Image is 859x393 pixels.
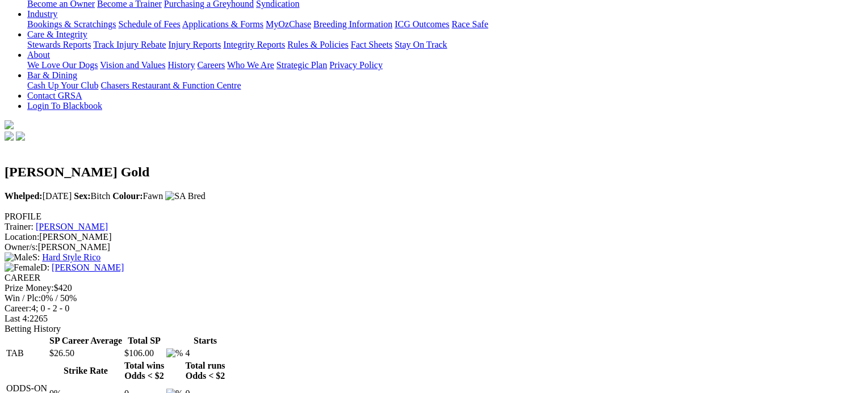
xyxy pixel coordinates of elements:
td: TAB [6,348,48,359]
th: Total wins Odds < $2 [124,360,165,382]
a: Chasers Restaurant & Function Centre [100,81,241,90]
a: Stewards Reports [27,40,91,49]
b: Sex: [74,191,90,201]
div: 2265 [5,314,854,324]
span: Career: [5,303,31,313]
div: 4; 0 - 2 - 0 [5,303,854,314]
a: Privacy Policy [329,60,383,70]
span: Bitch [74,191,110,201]
div: [PERSON_NAME] [5,232,854,242]
a: Hard Style Rico [42,252,100,262]
th: Total SP [124,335,165,346]
td: 4 [185,348,225,359]
div: Betting History [5,324,854,334]
div: Care & Integrity [27,40,854,50]
div: [PERSON_NAME] [5,242,854,252]
a: Careers [197,60,225,70]
a: [PERSON_NAME] [52,263,124,272]
img: % [166,348,183,358]
a: Rules & Policies [287,40,349,49]
div: 0% / 50% [5,293,854,303]
img: SA Bred [165,191,206,201]
a: Stay On Track [395,40,447,49]
a: MyOzChase [266,19,311,29]
span: Fawn [112,191,163,201]
th: Total runs Odds < $2 [185,360,225,382]
span: Owner/s: [5,242,38,252]
b: Colour: [112,191,143,201]
a: Bar & Dining [27,70,77,80]
a: Cash Up Your Club [27,81,98,90]
a: Bookings & Scratchings [27,19,116,29]
a: Integrity Reports [223,40,285,49]
a: Injury Reports [168,40,221,49]
span: Last 4: [5,314,30,323]
span: S: [5,252,40,262]
th: Strike Rate [49,360,123,382]
a: Track Injury Rebate [93,40,166,49]
a: Schedule of Fees [118,19,180,29]
span: [DATE] [5,191,72,201]
h2: [PERSON_NAME] Gold [5,164,854,180]
th: SP Career Average [49,335,123,346]
img: Male [5,252,32,263]
span: Trainer: [5,222,33,231]
a: ICG Outcomes [395,19,449,29]
a: Contact GRSA [27,91,82,100]
b: Whelped: [5,191,43,201]
td: $26.50 [49,348,123,359]
span: Win / Plc: [5,293,41,303]
a: Who We Are [227,60,274,70]
a: Strategic Plan [276,60,327,70]
img: facebook.svg [5,132,14,141]
a: Race Safe [451,19,488,29]
div: About [27,60,854,70]
span: Prize Money: [5,283,54,293]
a: Breeding Information [313,19,392,29]
a: Login To Blackbook [27,101,102,111]
a: [PERSON_NAME] [36,222,108,231]
a: Vision and Values [100,60,165,70]
span: D: [5,263,49,272]
th: Starts [185,335,225,346]
a: Fact Sheets [351,40,392,49]
a: Care & Integrity [27,29,87,39]
div: CAREER [5,273,854,283]
a: Industry [27,9,57,19]
img: twitter.svg [16,132,25,141]
div: Industry [27,19,854,29]
div: PROFILE [5,212,854,222]
span: Location: [5,232,39,242]
img: logo-grsa-white.png [5,120,14,129]
a: We Love Our Dogs [27,60,98,70]
a: Applications & Forms [182,19,263,29]
a: About [27,50,50,60]
div: $420 [5,283,854,293]
a: History [167,60,195,70]
img: Female [5,263,40,273]
td: $106.00 [124,348,165,359]
div: Bar & Dining [27,81,854,91]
